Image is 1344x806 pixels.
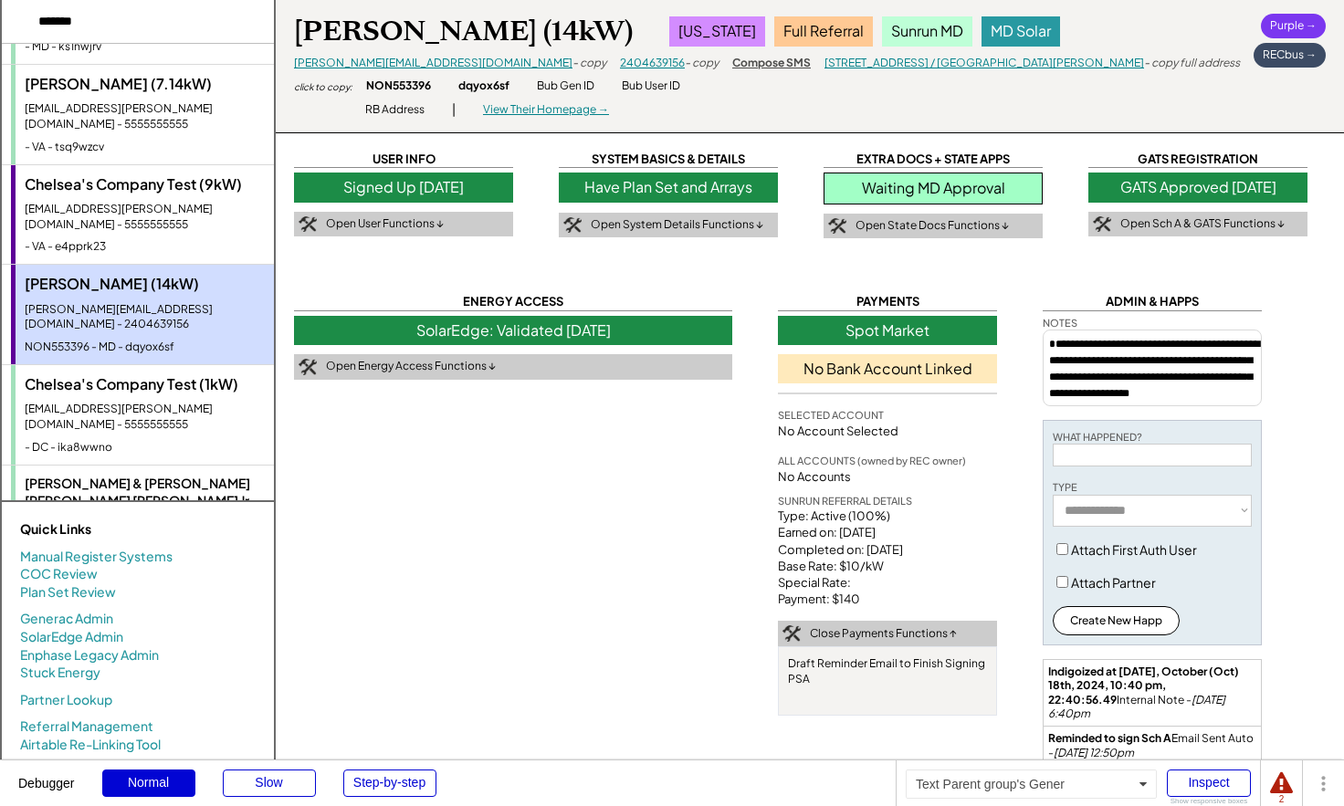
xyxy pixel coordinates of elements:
div: Quick Links [20,520,203,539]
div: USER INFO [294,151,513,168]
a: Manual Register Systems [20,548,173,566]
div: Purple → [1261,14,1326,38]
em: [DATE] 12:50pm [1054,746,1134,759]
div: Inspect [1167,769,1251,797]
div: - copy [685,56,719,71]
div: PAYMENTS [778,293,997,310]
a: SolarEdge Admin [20,628,123,646]
div: [PERSON_NAME] (7.14kW) [25,74,265,94]
div: Chelsea's Company Test (9kW) [25,174,265,194]
a: Enphase Legacy Admin [20,646,159,665]
div: Chelsea's Company Test (1kW) [25,374,265,394]
div: NOTES [1043,316,1077,330]
div: Internal Note - [1048,665,1256,721]
div: Slow [223,769,316,797]
div: - copy full address [1144,56,1240,71]
a: Stuck Energy [20,664,100,682]
div: NON553396 [366,79,431,94]
div: click to copy: [294,80,352,93]
div: GATS Approved [DATE] [1088,173,1307,202]
div: GATS REGISTRATION [1088,151,1307,168]
a: [STREET_ADDRESS] / [GEOGRAPHIC_DATA][PERSON_NAME] [824,56,1144,69]
img: tool-icon.png [563,217,582,234]
div: Bub User ID [622,79,680,94]
a: Airtable Re-Linking Tool [20,736,161,754]
div: Text Parent group's Gener [906,769,1157,799]
strong: Indigoized at [DATE], October (Oct) 18th, 2024, 10:40 pm, 22:40:56.49 [1048,665,1241,707]
div: - MD - ks1nwjrv [25,39,265,55]
em: [DATE] 6:40pm [1048,693,1227,721]
div: View Their Homepage → [483,102,609,118]
img: tool-icon.png [782,625,801,642]
div: [PERSON_NAME] & [PERSON_NAME] [PERSON_NAME] [PERSON_NAME] Jr Esq (10kW) [25,475,265,529]
img: tool-icon.png [299,359,317,375]
a: Partner Lookup [20,691,112,709]
div: [PERSON_NAME] (14kW) [294,14,633,49]
img: tool-icon.png [299,216,317,233]
div: Email Sent Auto - [1048,731,1256,759]
a: Generac Admin [20,610,113,628]
div: [EMAIL_ADDRESS][PERSON_NAME][DOMAIN_NAME] - 5555555555 [25,402,265,433]
div: Spot Market [778,316,997,345]
div: Debugger [18,760,75,790]
div: No Account Selected [778,423,997,439]
div: ALL ACCOUNTS (owned by REC owner) [778,454,966,467]
div: TYPE [1053,480,1077,494]
div: RECbus → [1254,43,1326,68]
div: Show responsive boxes [1167,798,1251,805]
div: [PERSON_NAME][EMAIL_ADDRESS][DOMAIN_NAME] - 2404639156 [25,302,265,333]
a: COC Review [20,565,98,583]
img: tool-icon.png [1093,216,1111,233]
div: Step-by-step [343,769,436,797]
div: SYSTEM BASICS & DETAILS [559,151,778,168]
div: Normal [102,769,195,797]
div: SUNRUN REFERRAL DETAILS [778,494,912,508]
label: Attach First Auth User [1071,541,1197,558]
div: Type: Active (100%) Earned on: [DATE] Completed on: [DATE] Base Rate: $10/kW Special Rate: Paymen... [778,508,997,607]
div: Open State Docs Functions ↓ [856,218,1009,234]
div: Full Referral [774,16,873,46]
div: SolarEdge: Validated [DATE] [294,316,732,345]
div: No Bank Account Linked [778,354,997,383]
a: Plan Set Review [20,583,116,602]
div: Open System Details Functions ↓ [591,217,763,233]
div: NON553396 - MD - dqyox6sf [25,340,265,355]
div: WHAT HAPPENED? [1053,430,1142,444]
div: EXTRA DOCS + STATE APPS [824,151,1043,168]
div: Bub Gen ID [537,79,594,94]
label: Attach Partner [1071,574,1156,591]
img: tool-icon.png [828,218,846,235]
div: Open User Functions ↓ [326,216,444,232]
div: Signed Up [DATE] [294,173,513,202]
div: MD Solar [982,16,1060,46]
div: Compose SMS [732,56,811,71]
div: - VA - tsq9wzcv [25,140,265,155]
div: ENERGY ACCESS [294,293,732,310]
div: No Accounts [778,468,851,485]
a: Referral Management [20,717,153,736]
div: | [452,100,456,119]
div: Sunrun MD [882,16,972,46]
div: Have Plan Set and Arrays [559,173,778,202]
div: - DC - ika8wwno [25,440,265,455]
div: Close Payments Functions ↑ [810,626,957,642]
div: Draft Reminder Email to Finish Signing PSA [788,656,987,687]
div: ADMIN & HAPPS [1043,293,1262,310]
div: Open Sch A & GATS Functions ↓ [1120,216,1285,232]
a: 2404639156 [620,56,685,69]
div: RB Address [365,102,425,118]
div: Waiting MD Approval [824,173,1043,204]
div: [EMAIL_ADDRESS][PERSON_NAME][DOMAIN_NAME] - 5555555555 [25,202,265,233]
div: [PERSON_NAME] (14kW) [25,274,265,294]
div: - VA - e4pprk23 [25,239,265,255]
strong: Reminded to sign Sch A [1048,731,1171,745]
div: - copy [572,56,606,71]
div: dqyox6sf [458,79,509,94]
div: [EMAIL_ADDRESS][PERSON_NAME][DOMAIN_NAME] - 5555555555 [25,101,265,132]
a: [PERSON_NAME][EMAIL_ADDRESS][DOMAIN_NAME] [294,56,572,69]
div: SELECTED ACCOUNT [778,408,884,422]
button: Create New Happ [1053,606,1180,635]
div: 2 [1270,795,1293,804]
div: [US_STATE] [669,16,765,46]
div: Open Energy Access Functions ↓ [326,359,496,374]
